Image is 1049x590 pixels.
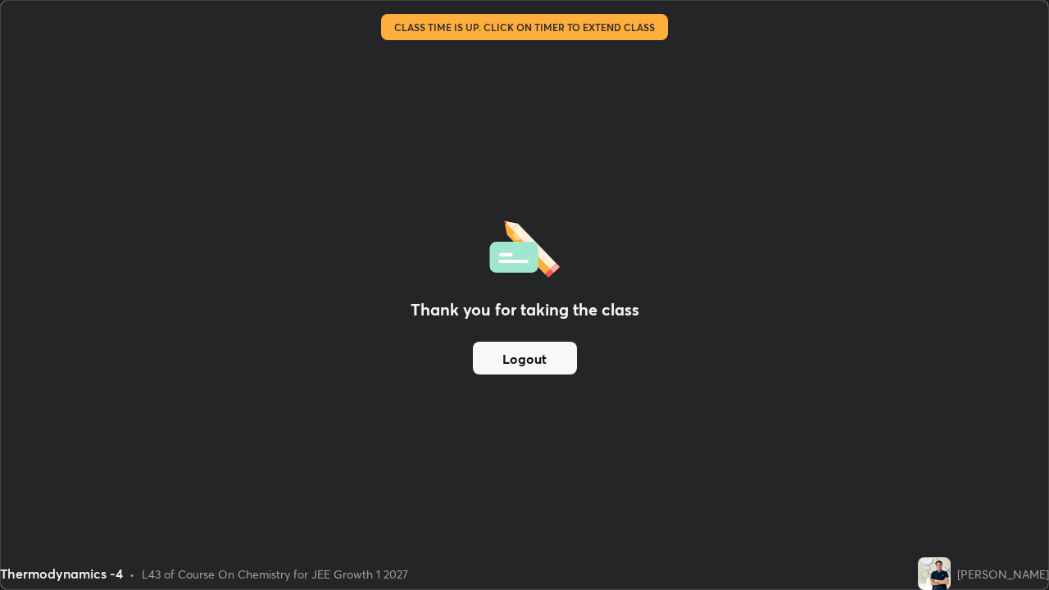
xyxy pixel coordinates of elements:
div: • [129,565,135,583]
div: [PERSON_NAME] [957,565,1049,583]
div: L43 of Course On Chemistry for JEE Growth 1 2027 [142,565,408,583]
button: Logout [473,342,577,374]
img: 6f5849fa1b7a4735bd8d44a48a48ab07.jpg [918,557,951,590]
h2: Thank you for taking the class [411,297,639,322]
img: offlineFeedback.1438e8b3.svg [489,216,560,278]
